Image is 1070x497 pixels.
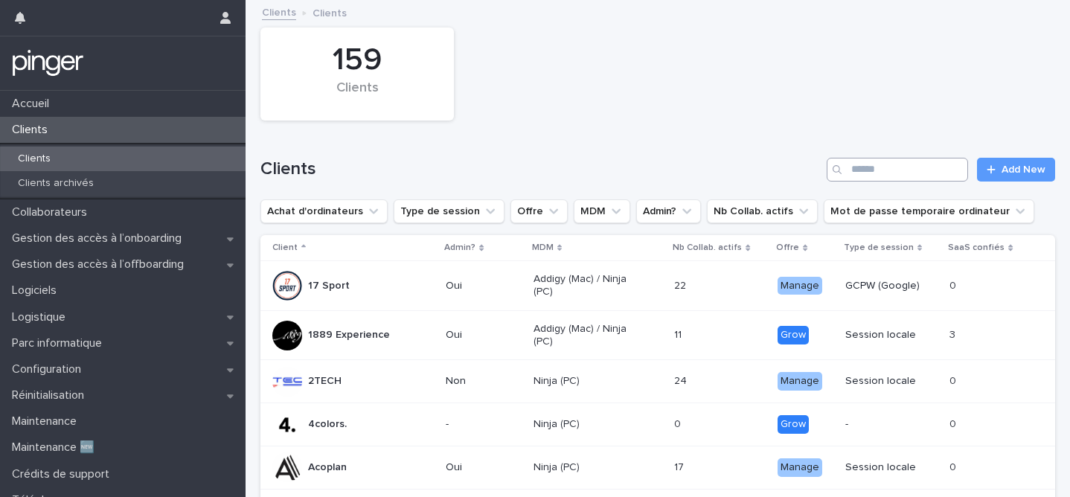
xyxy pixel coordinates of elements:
p: Nb Collab. actifs [673,240,742,256]
p: Admin? [444,240,475,256]
p: Maintenance [6,414,89,429]
button: Mot de passe temporaire ordinateur [824,199,1034,223]
div: 159 [286,42,429,79]
div: Manage [778,458,822,477]
div: Manage [778,372,822,391]
p: Logiciels [6,283,68,298]
tr: 1889 ExperienceOuiAddigy (Mac) / Ninja (PC)1111 GrowSession locale33 [260,310,1055,360]
img: mTgBEunGTSyRkCgitkcU [12,48,84,78]
button: MDM [574,199,630,223]
p: 0 [949,458,959,474]
div: Clients [286,80,429,112]
p: Clients [313,4,347,20]
button: Offre [510,199,568,223]
p: 17 Sport [308,280,350,292]
p: Collaborateurs [6,205,99,219]
p: 2TECH [308,375,342,388]
span: Add New [1002,164,1045,175]
p: Gestion des accès à l’onboarding [6,231,193,246]
p: Oui [446,329,521,342]
a: Add New [977,158,1055,182]
p: Acoplan [308,461,347,474]
p: - [845,418,938,431]
button: Nb Collab. actifs [707,199,818,223]
p: - [446,418,521,431]
p: Ninja (PC) [534,375,640,388]
p: Oui [446,280,521,292]
div: Manage [778,277,822,295]
div: Grow [778,326,809,344]
p: 0 [674,415,684,431]
p: Gestion des accès à l’offboarding [6,257,196,272]
p: Clients [6,123,60,137]
p: 22 [674,277,689,292]
tr: 2TECHNonNinja (PC)2424 ManageSession locale00 [260,360,1055,403]
p: Logistique [6,310,77,324]
p: Accueil [6,97,61,111]
p: Oui [446,461,521,474]
p: MDM [532,240,554,256]
button: Achat d'ordinateurs [260,199,388,223]
p: Ninja (PC) [534,461,640,474]
p: Session locale [845,375,938,388]
p: 3 [949,326,958,342]
a: Clients [262,3,296,20]
button: Type de session [394,199,504,223]
p: Parc informatique [6,336,114,350]
p: Session locale [845,461,938,474]
p: Clients [6,153,63,165]
p: Non [446,375,521,388]
p: SaaS confiés [948,240,1005,256]
p: Ninja (PC) [534,418,640,431]
h1: Clients [260,158,821,180]
p: Crédits de support [6,467,121,481]
p: 1889 Experience [308,329,390,342]
button: Admin? [636,199,701,223]
p: Client [272,240,298,256]
p: 0 [949,372,959,388]
p: 0 [949,277,959,292]
p: Configuration [6,362,93,376]
p: 4colors. [308,418,347,431]
p: Clients archivés [6,177,106,190]
tr: 4colors.-Ninja (PC)00 Grow-00 [260,403,1055,446]
p: Addigy (Mac) / Ninja (PC) [534,273,640,298]
p: 17 [674,458,687,474]
p: Addigy (Mac) / Ninja (PC) [534,323,640,348]
p: Type de session [844,240,914,256]
p: Offre [776,240,799,256]
tr: AcoplanOuiNinja (PC)1717 ManageSession locale00 [260,446,1055,489]
p: Session locale [845,329,938,342]
p: 24 [674,372,690,388]
p: 11 [674,326,685,342]
p: GCPW (Google) [845,280,938,292]
div: Grow [778,415,809,434]
p: 0 [949,415,959,431]
p: Maintenance 🆕 [6,440,106,455]
tr: 17 SportOuiAddigy (Mac) / Ninja (PC)2222 ManageGCPW (Google)00 [260,261,1055,311]
input: Search [827,158,968,182]
p: Réinitialisation [6,388,96,403]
